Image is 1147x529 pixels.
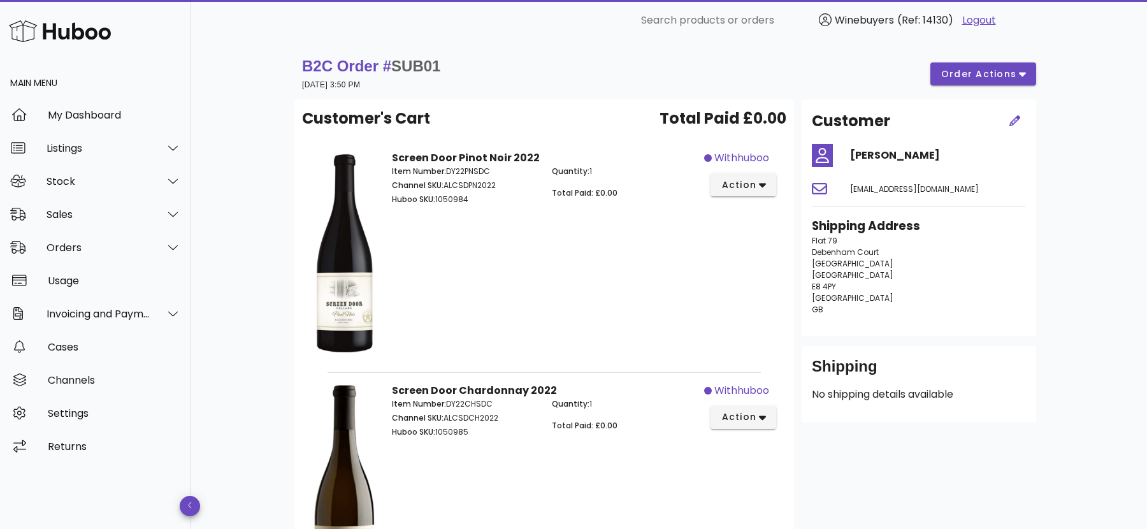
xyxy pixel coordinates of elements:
[714,150,769,166] span: withhuboo
[47,142,150,154] div: Listings
[392,412,444,423] span: Channel SKU:
[48,341,181,353] div: Cases
[812,235,837,246] span: Flat 79
[962,13,996,28] a: Logout
[812,217,1026,235] h3: Shipping Address
[711,173,776,196] button: action
[812,270,893,280] span: [GEOGRAPHIC_DATA]
[897,13,953,27] span: (Ref: 14130)
[552,398,696,410] p: 1
[552,398,589,409] span: Quantity:
[552,187,617,198] span: Total Paid: £0.00
[48,374,181,386] div: Channels
[812,281,836,292] span: E8 4PY
[812,110,890,133] h2: Customer
[392,180,444,191] span: Channel SKU:
[302,57,440,75] strong: B2C Order #
[812,304,823,315] span: GB
[812,387,1026,402] p: No shipping details available
[48,440,181,453] div: Returns
[812,247,879,257] span: Debenham Court
[660,107,786,130] span: Total Paid £0.00
[48,407,181,419] div: Settings
[392,180,537,191] p: ALCSDPN2022
[47,208,150,221] div: Sales
[392,166,537,177] p: DY22PNSDC
[47,175,150,187] div: Stock
[930,62,1036,85] button: order actions
[721,178,756,192] span: action
[835,13,894,27] span: Winebuyers
[721,410,756,424] span: action
[9,17,111,45] img: Huboo Logo
[392,383,557,398] strong: Screen Door Chardonnay 2022
[312,150,377,355] img: Product Image
[392,194,435,205] span: Huboo SKU:
[812,293,893,303] span: [GEOGRAPHIC_DATA]
[392,412,537,424] p: ALCSDCH2022
[812,356,1026,387] div: Shipping
[552,420,617,431] span: Total Paid: £0.00
[302,80,360,89] small: [DATE] 3:50 PM
[392,166,446,177] span: Item Number:
[392,398,537,410] p: DY22CHSDC
[850,184,979,194] span: [EMAIL_ADDRESS][DOMAIN_NAME]
[552,166,589,177] span: Quantity:
[552,166,696,177] p: 1
[391,57,440,75] span: SUB01
[47,308,150,320] div: Invoicing and Payments
[47,242,150,254] div: Orders
[392,426,537,438] p: 1050985
[392,398,446,409] span: Item Number:
[714,383,769,398] span: withhuboo
[711,406,776,429] button: action
[48,275,181,287] div: Usage
[48,109,181,121] div: My Dashboard
[302,107,430,130] span: Customer's Cart
[850,148,1026,163] h4: [PERSON_NAME]
[392,426,435,437] span: Huboo SKU:
[392,194,537,205] p: 1050984
[392,150,540,165] strong: Screen Door Pinot Noir 2022
[812,258,893,269] span: [GEOGRAPHIC_DATA]
[941,68,1017,81] span: order actions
